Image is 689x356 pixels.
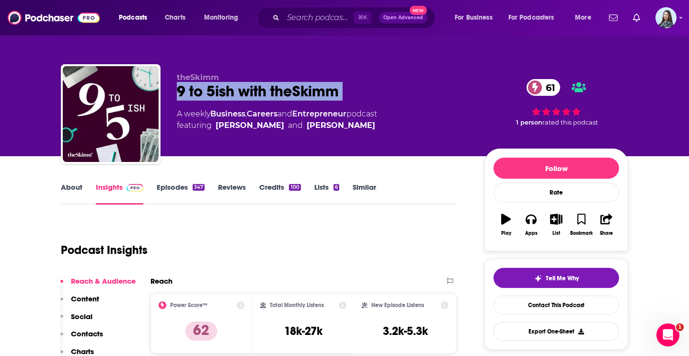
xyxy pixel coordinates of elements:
[71,276,136,286] p: Reach & Audience
[333,184,339,191] div: 6
[284,324,322,338] h3: 18k-27k
[292,109,346,118] a: Entrepreneur
[177,108,377,131] div: A weekly podcast
[119,11,147,24] span: Podcasts
[177,120,377,131] span: featuring
[61,243,148,257] h1: Podcast Insights
[544,207,569,242] button: List
[8,9,100,27] img: Podchaser - Follow, Share and Rate Podcasts
[542,119,598,126] span: rated this podcast
[112,10,160,25] button: open menu
[185,322,217,341] p: 62
[494,268,619,288] button: tell me why sparkleTell Me Why
[314,183,339,205] a: Lists6
[270,302,324,309] h2: Total Monthly Listens
[71,329,103,338] p: Contacts
[259,183,300,205] a: Credits100
[518,207,543,242] button: Apps
[288,120,303,131] span: and
[60,276,136,294] button: Reach & Audience
[71,312,92,321] p: Social
[371,302,424,309] h2: New Episode Listens
[165,11,185,24] span: Charts
[536,79,560,96] span: 61
[656,323,679,346] iframe: Intercom live chat
[655,7,677,28] span: Logged in as brookefortierpr
[527,79,560,96] a: 61
[605,10,621,26] a: Show notifications dropdown
[170,302,207,309] h2: Power Score™
[126,184,143,192] img: Podchaser Pro
[569,207,594,242] button: Bookmark
[546,275,579,282] span: Tell Me Why
[568,10,603,25] button: open menu
[71,347,94,356] p: Charts
[61,183,82,205] a: About
[629,10,644,26] a: Show notifications dropdown
[676,323,684,331] span: 1
[150,276,172,286] h2: Reach
[216,120,284,131] a: Carly Zakin
[159,10,191,25] a: Charts
[210,109,245,118] a: Business
[575,11,591,24] span: More
[494,296,619,314] a: Contact This Podcast
[383,324,428,338] h3: 3.2k-5.3k
[534,275,542,282] img: tell me why sparkle
[353,183,376,205] a: Similar
[245,109,247,118] span: ,
[600,230,613,236] div: Share
[247,109,277,118] a: Careers
[204,11,238,24] span: Monitoring
[594,207,619,242] button: Share
[157,183,205,205] a: Episodes347
[494,183,619,202] div: Rate
[283,10,354,25] input: Search podcasts, credits, & more...
[525,230,538,236] div: Apps
[484,73,628,132] div: 61 1 personrated this podcast
[193,184,205,191] div: 347
[218,183,246,205] a: Reviews
[655,7,677,28] button: Show profile menu
[494,158,619,179] button: Follow
[60,294,99,312] button: Content
[354,11,371,24] span: ⌘ K
[502,10,568,25] button: open menu
[655,7,677,28] img: User Profile
[383,15,423,20] span: Open Advanced
[96,183,143,205] a: InsightsPodchaser Pro
[508,11,554,24] span: For Podcasters
[71,294,99,303] p: Content
[410,6,427,15] span: New
[177,73,219,82] span: theSkimm
[289,184,300,191] div: 100
[277,109,292,118] span: and
[516,119,542,126] span: 1 person
[494,322,619,341] button: Export One-Sheet
[63,66,159,162] img: 9 to 5ish with theSkimm
[501,230,511,236] div: Play
[494,207,518,242] button: Play
[60,329,103,347] button: Contacts
[60,312,92,330] button: Social
[455,11,493,24] span: For Business
[307,120,375,131] a: Danielle Weisberg
[197,10,251,25] button: open menu
[448,10,505,25] button: open menu
[552,230,560,236] div: List
[570,230,593,236] div: Bookmark
[266,7,445,29] div: Search podcasts, credits, & more...
[379,12,427,23] button: Open AdvancedNew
